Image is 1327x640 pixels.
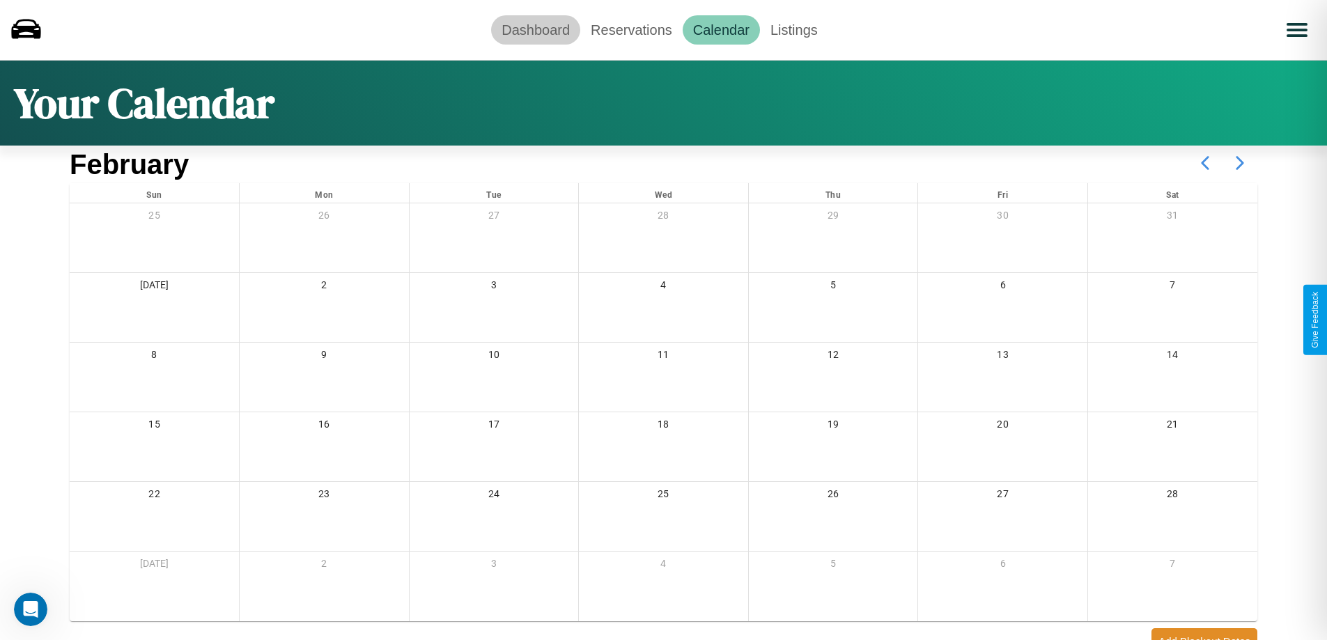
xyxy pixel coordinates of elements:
div: Wed [579,183,748,203]
h2: February [70,149,189,180]
div: 27 [918,482,1087,510]
div: 18 [579,412,748,441]
a: Listings [760,15,828,45]
div: 25 [579,482,748,510]
div: 26 [749,482,918,510]
a: Dashboard [491,15,580,45]
div: 24 [410,482,579,510]
div: 4 [579,273,748,302]
div: 22 [70,482,239,510]
div: 9 [240,343,409,371]
div: 7 [1088,552,1257,580]
a: Reservations [580,15,683,45]
div: 11 [579,343,748,371]
div: 2 [240,273,409,302]
div: 17 [410,412,579,441]
div: 3 [410,273,579,302]
div: 14 [1088,343,1257,371]
div: [DATE] [70,552,239,580]
div: 5 [749,273,918,302]
div: 27 [410,203,579,232]
div: 29 [749,203,918,232]
div: 13 [918,343,1087,371]
div: 10 [410,343,579,371]
div: 3 [410,552,579,580]
div: Sat [1088,183,1257,203]
div: 15 [70,412,239,441]
div: Thu [749,183,918,203]
div: 21 [1088,412,1257,441]
div: 4 [579,552,748,580]
div: 7 [1088,273,1257,302]
div: 6 [918,273,1087,302]
div: 28 [579,203,748,232]
iframe: Intercom live chat [14,593,47,626]
div: 26 [240,203,409,232]
div: 28 [1088,482,1257,510]
div: 25 [70,203,239,232]
div: 5 [749,552,918,580]
div: 2 [240,552,409,580]
div: 19 [749,412,918,441]
div: Tue [410,183,579,203]
div: 6 [918,552,1087,580]
div: Sun [70,183,239,203]
a: Calendar [683,15,760,45]
div: 8 [70,343,239,371]
div: Give Feedback [1310,292,1320,348]
h1: Your Calendar [14,75,274,132]
div: 20 [918,412,1087,441]
div: Mon [240,183,409,203]
div: 12 [749,343,918,371]
div: [DATE] [70,273,239,302]
div: Fri [918,183,1087,203]
button: Open menu [1278,10,1317,49]
div: 30 [918,203,1087,232]
div: 31 [1088,203,1257,232]
div: 16 [240,412,409,441]
div: 23 [240,482,409,510]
